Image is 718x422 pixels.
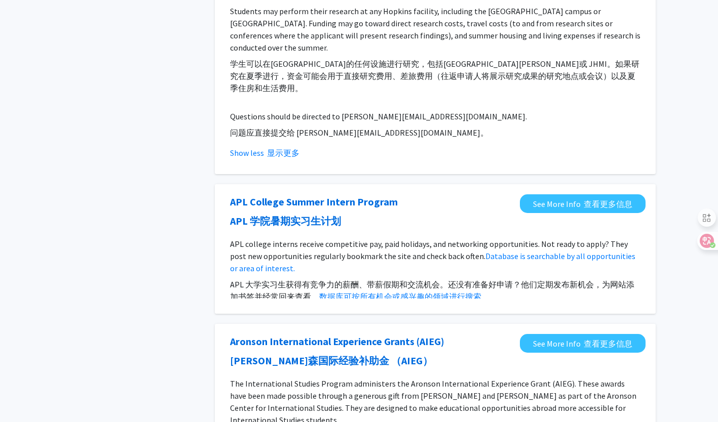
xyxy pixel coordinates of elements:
a: Opens in a new tab [230,194,398,233]
a: Opens in a new tab [520,194,646,213]
button: Show less 显示更多 [230,147,299,159]
p: Questions should be directed to [PERSON_NAME][EMAIL_ADDRESS][DOMAIN_NAME]. [230,110,640,143]
font: 问题应直接提交给 [PERSON_NAME][EMAIL_ADDRESS][DOMAIN_NAME]。 [230,128,488,138]
p: APL college interns receive competitive pay, paid holidays, and networking opportunities. Not rea... [230,238,640,307]
font: 查看更多信息 [584,199,632,209]
a: Opens in a new tab [230,334,444,372]
font: 学生可以在[GEOGRAPHIC_DATA]的任何设施进行研究，包括[GEOGRAPHIC_DATA][PERSON_NAME]或 JHMI。如果研究在夏季进行，资金可能会用于直接研究费用、差旅... [230,59,639,93]
a: Opens in a new tab [520,334,646,353]
iframe: Chat [8,376,43,414]
font: APL 学院暑期实习生计划 [230,215,341,227]
font: 查看更多信息 [584,339,632,349]
font: 显示更多 [267,148,299,158]
font: [PERSON_NAME]森国际经验补助金 （AIEG） [230,354,433,367]
a: 数据库可按所有机会或感兴趣的领域进行搜索。 [319,291,489,302]
font: APL 大学实习生获得有竞争力的薪酬、带薪假期和交流机会。还没有准备好申请？他们定期发布新机会，为网站添加书签并经常回来查看。 [230,279,634,302]
p: Students may perform their research at any Hopkins facility, including the [GEOGRAPHIC_DATA] camp... [230,5,640,98]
